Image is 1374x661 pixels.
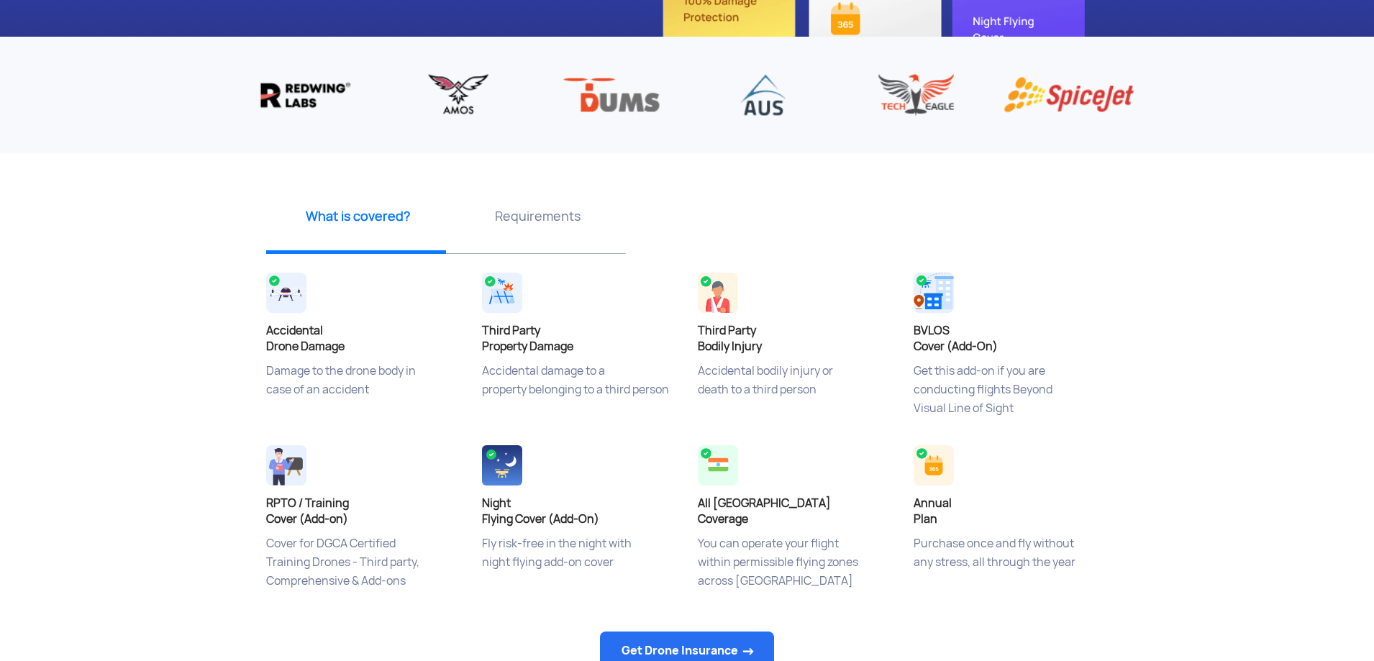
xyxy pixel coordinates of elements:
p: You can operate your flight within permissible flying zones across [GEOGRAPHIC_DATA] [698,534,892,606]
p: Get this add-on if you are conducting flights Beyond Visual Line of Sight [914,362,1108,434]
img: Redwing labs [240,73,371,117]
h4: All [GEOGRAPHIC_DATA] Coverage [698,496,892,527]
h4: Night Flying Cover (Add-On) [482,496,676,527]
img: Spice Jet [1004,73,1134,117]
img: AUS [698,73,829,117]
h4: Accidental Drone Damage [266,323,460,355]
img: AMOS [393,73,524,117]
p: Damage to the drone body in case of an accident [266,362,460,434]
h4: Third Party Bodily Injury [698,323,892,355]
img: Tech Eagle [850,73,981,117]
p: Cover for DGCA Certified Training Drones - Third party, Comprehensive & Add-ons [266,534,460,606]
p: What is covered? [273,207,442,225]
p: Fly risk-free in the night with night flying add-on cover [482,534,676,606]
h4: RPTO / Training Cover (Add-on) [266,496,460,527]
h4: BVLOS Cover (Add-On) [914,323,1108,355]
p: Accidental damage to a property belonging to a third person [482,362,676,434]
p: Purchase once and fly without any stress, all through the year [914,534,1108,606]
img: DUMS [545,73,676,117]
p: Accidental bodily injury or death to a third person [698,362,892,434]
h4: Third Party Property Damage [482,323,676,355]
h4: Annual Plan [914,496,1108,527]
p: Requirements [453,207,622,225]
